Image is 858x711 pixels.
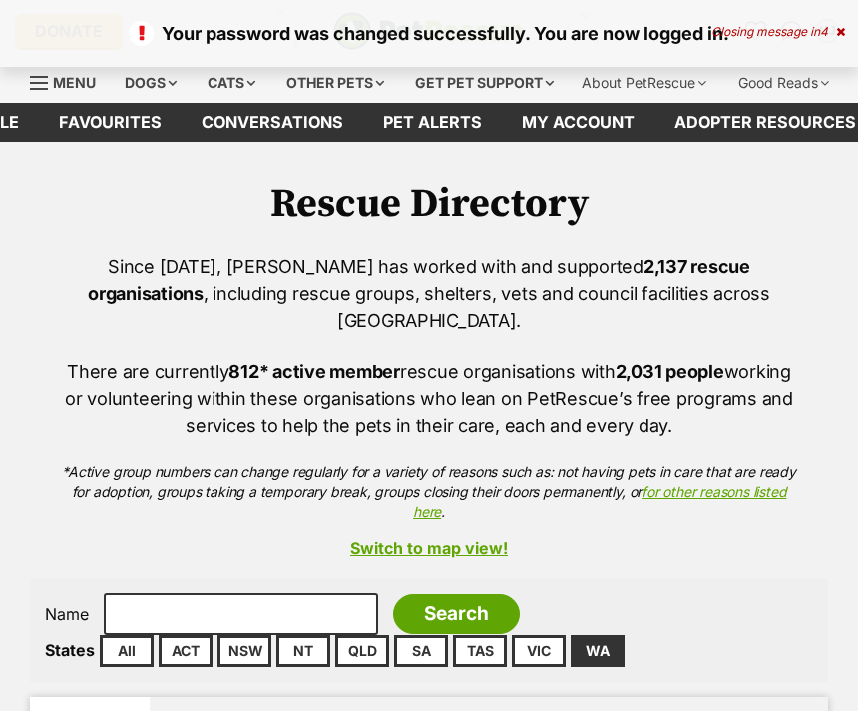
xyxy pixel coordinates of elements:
a: Switch to map view! [30,539,828,557]
p: Since [DATE], [PERSON_NAME] has worked with and supported , including rescue groups, shelters, ve... [62,253,796,334]
label: States [45,640,95,660]
a: NSW [217,635,271,667]
a: SA [394,635,448,667]
strong: 2,137 rescue organisations [88,256,750,304]
strong: 812* active member [228,361,399,382]
a: TAS [453,635,507,667]
div: Cats [194,63,269,103]
a: QLD [335,635,389,667]
a: Menu [30,63,110,99]
a: WA [571,635,625,667]
a: conversations [182,103,363,142]
a: All [100,635,154,667]
span: Menu [53,74,96,91]
a: Pet alerts [363,103,502,142]
em: *Active group numbers can change regularly for a variety of reasons such as: not having pets in c... [62,463,795,520]
a: NT [276,635,330,667]
div: Other pets [272,63,398,103]
a: VIC [512,635,566,667]
a: ACT [159,635,213,667]
label: Name [45,605,89,623]
p: There are currently rescue organisations with working or volunteering within these organisations ... [62,358,796,439]
h1: Rescue Directory [30,181,828,227]
a: Favourites [39,103,182,142]
a: My account [502,103,654,142]
input: Search [393,594,520,634]
div: Get pet support [401,63,568,103]
div: Dogs [111,63,191,103]
strong: 2,031 people [616,361,724,382]
div: Good Reads [724,63,843,103]
div: About PetRescue [568,63,720,103]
